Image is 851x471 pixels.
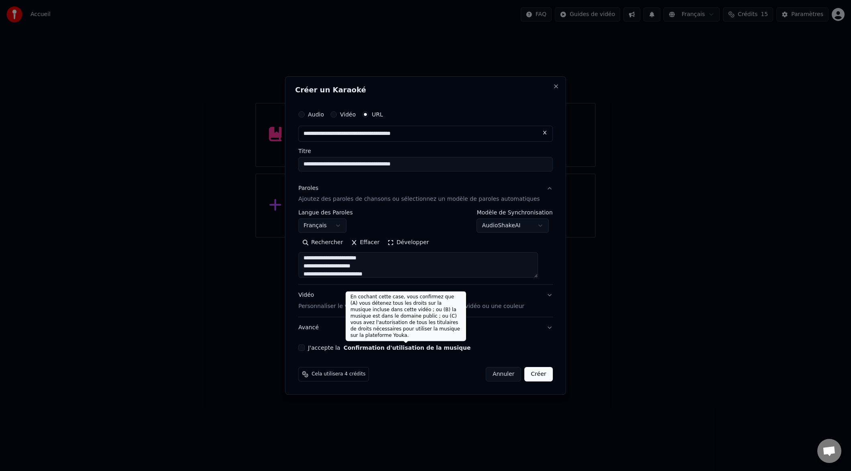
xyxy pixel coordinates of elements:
button: Rechercher [298,237,347,249]
p: Ajoutez des paroles de chansons ou sélectionnez un modèle de paroles automatiques [298,196,540,204]
button: VidéoPersonnaliser le vidéo de karaoké : utiliser une image, une vidéo ou une couleur [298,285,553,317]
label: Langue des Paroles [298,210,353,216]
button: Avancé [298,317,553,338]
div: Paroles [298,184,318,192]
p: Personnaliser le vidéo de karaoké : utiliser une image, une vidéo ou une couleur [298,302,524,310]
div: ParolesAjoutez des paroles de chansons ou sélectionnez un modèle de paroles automatiques [298,210,553,285]
div: Vidéo [298,292,524,311]
label: URL [372,112,383,117]
label: Audio [308,112,324,117]
button: Créer [525,367,553,381]
label: Vidéo [340,112,356,117]
span: Cela utilisera 4 crédits [311,371,365,377]
button: Effacer [347,237,383,249]
button: J'accepte la [344,345,471,351]
h2: Créer un Karaoké [295,86,556,94]
label: Titre [298,148,553,154]
button: ParolesAjoutez des paroles de chansons ou sélectionnez un modèle de paroles automatiques [298,178,553,210]
button: Annuler [486,367,521,381]
div: En cochant cette case, vous confirmez que (A) vous détenez tous les droits sur la musique incluse... [346,292,466,341]
label: Modèle de Synchronisation [477,210,553,216]
button: Développer [384,237,433,249]
label: J'accepte la [308,345,470,351]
